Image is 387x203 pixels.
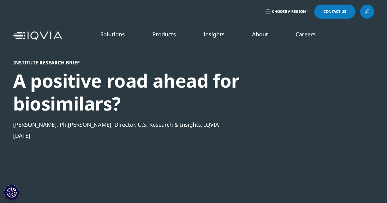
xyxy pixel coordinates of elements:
[314,5,355,19] a: Contact Us
[272,9,306,14] span: Choose a Region
[152,31,176,38] a: Products
[4,185,19,200] button: Cookies Settings
[13,69,341,115] div: A positive road ahead for biosimilars?
[13,121,341,128] div: [PERSON_NAME], Ph.[PERSON_NAME], Director, U.S. Research & Insights, IQVIA
[252,31,268,38] a: About
[296,31,316,38] a: Careers
[100,31,125,38] a: Solutions
[13,31,62,40] img: IQVIA Healthcare Information Technology and Pharma Clinical Research Company
[13,132,341,139] div: [DATE]
[323,10,346,13] span: Contact Us
[13,60,341,66] div: Institute Research Brief
[203,31,225,38] a: Insights
[65,21,374,50] nav: Primary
